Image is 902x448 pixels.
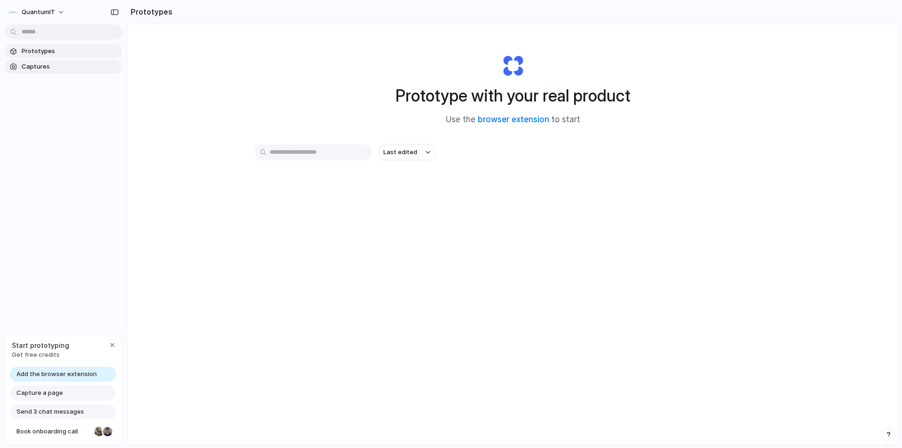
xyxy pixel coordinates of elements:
span: QuantumIT [22,8,55,17]
span: Start prototyping [12,340,69,350]
div: Nicole Kubica [93,426,105,437]
span: Add the browser extension [16,369,97,379]
a: Captures [5,60,122,74]
button: Last edited [378,144,436,160]
h2: Prototypes [127,6,172,17]
span: Use the to start [446,114,580,126]
a: browser extension [478,115,549,124]
a: Prototypes [5,44,122,58]
span: Book onboarding call [16,427,91,436]
span: Captures [22,62,118,71]
span: Get free credits [12,350,69,360]
h1: Prototype with your real product [396,83,630,108]
span: Prototypes [22,47,118,56]
button: QuantumIT [5,5,70,20]
div: Christian Iacullo [102,426,113,437]
span: Send 3 chat messages [16,407,84,417]
a: Book onboarding call [10,424,116,439]
a: Add the browser extension [10,367,116,382]
span: Last edited [383,148,417,157]
span: Capture a page [16,388,63,398]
